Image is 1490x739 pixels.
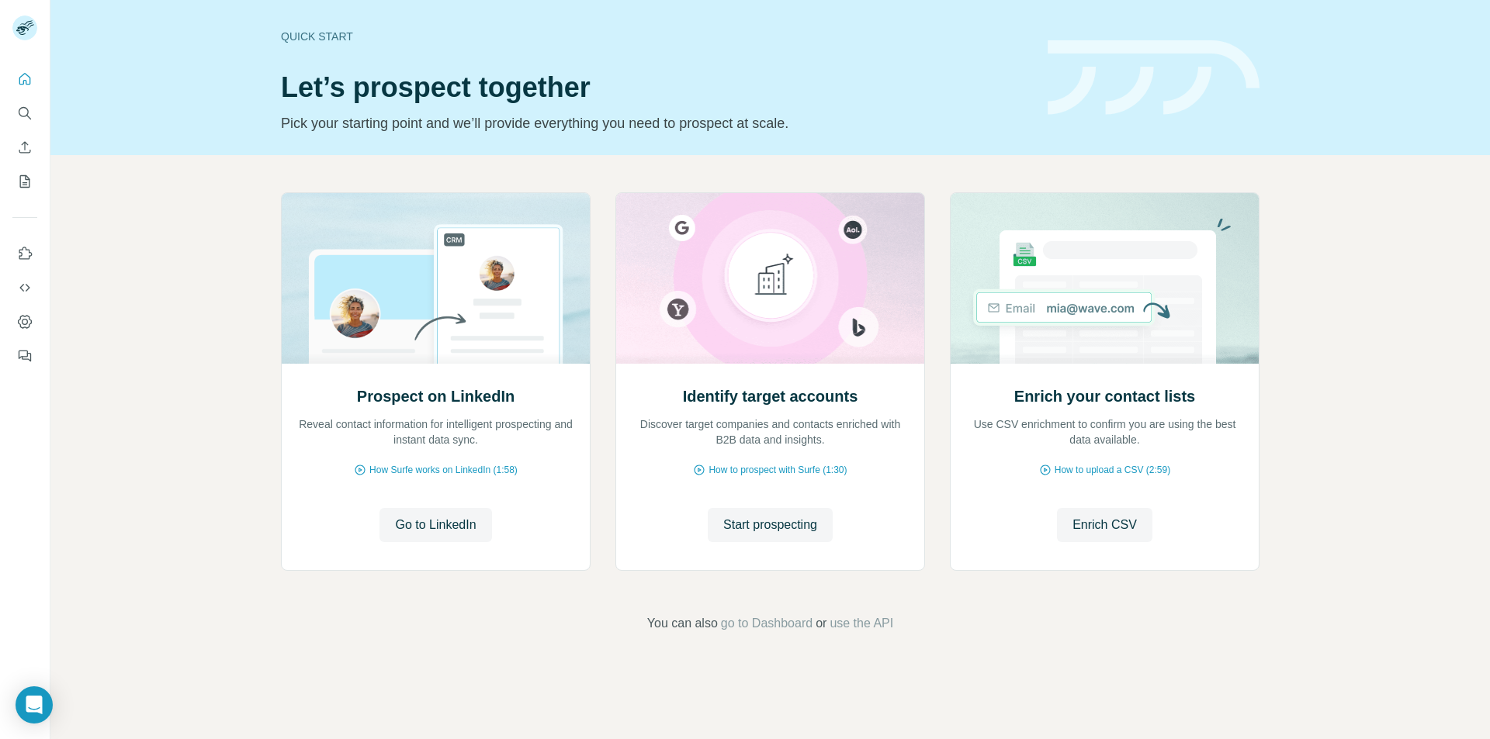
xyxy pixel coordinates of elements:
[281,193,591,364] img: Prospect on LinkedIn
[708,508,833,542] button: Start prospecting
[647,614,718,633] span: You can also
[12,133,37,161] button: Enrich CSV
[281,29,1029,44] div: Quick start
[830,614,893,633] button: use the API
[1055,463,1170,477] span: How to upload a CSV (2:59)
[709,463,847,477] span: How to prospect with Surfe (1:30)
[816,614,826,633] span: or
[723,516,817,534] span: Start prospecting
[12,274,37,302] button: Use Surfe API
[12,342,37,370] button: Feedback
[16,686,53,723] div: Open Intercom Messenger
[1072,516,1137,534] span: Enrich CSV
[615,193,925,364] img: Identify target accounts
[379,508,491,542] button: Go to LinkedIn
[1057,508,1152,542] button: Enrich CSV
[12,240,37,268] button: Use Surfe on LinkedIn
[1014,385,1195,407] h2: Enrich your contact lists
[1048,40,1260,116] img: banner
[966,416,1243,447] p: Use CSV enrichment to confirm you are using the best data available.
[683,385,858,407] h2: Identify target accounts
[12,99,37,127] button: Search
[395,516,476,534] span: Go to LinkedIn
[281,72,1029,103] h1: Let’s prospect together
[721,614,813,633] button: go to Dashboard
[281,112,1029,134] p: Pick your starting point and we’ll provide everything you need to prospect at scale.
[369,463,518,477] span: How Surfe works on LinkedIn (1:58)
[950,193,1260,364] img: Enrich your contact lists
[357,385,515,407] h2: Prospect on LinkedIn
[12,65,37,93] button: Quick start
[632,416,909,447] p: Discover target companies and contacts enriched with B2B data and insights.
[12,308,37,336] button: Dashboard
[297,416,574,447] p: Reveal contact information for intelligent prospecting and instant data sync.
[12,167,37,195] button: My lists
